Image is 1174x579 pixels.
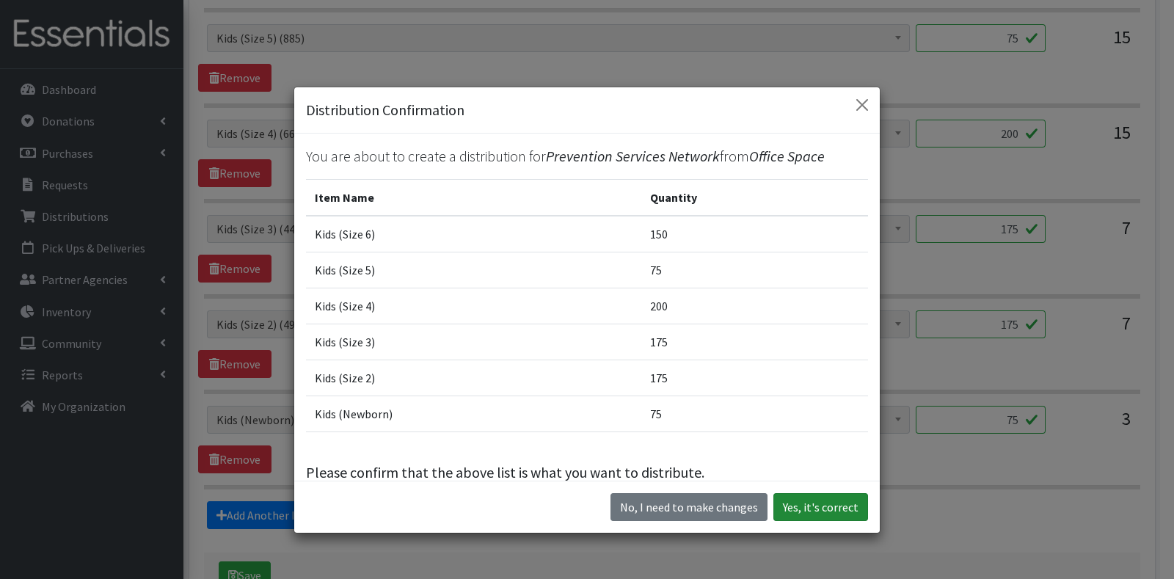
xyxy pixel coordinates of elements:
button: Yes, it's correct [773,493,868,521]
td: 175 [641,360,868,396]
td: 75 [641,252,868,288]
td: Kids (Newborn) [306,396,641,431]
td: Kids (Size 5) [306,252,641,288]
span: Prevention Services Network [546,147,720,165]
td: 175 [641,324,868,360]
td: Kids (Size 4) [306,288,641,324]
td: 75 [641,396,868,431]
td: Kids (Size 3) [306,324,641,360]
td: Kids (Size 2) [306,360,641,396]
button: No I need to make changes [610,493,768,521]
button: Close [850,93,874,117]
span: Office Space [749,147,825,165]
td: 150 [641,216,868,252]
p: You are about to create a distribution for from [306,145,868,167]
td: 200 [641,288,868,324]
td: Kids (Size 6) [306,216,641,252]
h5: Distribution Confirmation [306,99,464,121]
th: Quantity [641,179,868,216]
p: Please confirm that the above list is what you want to distribute. [306,462,868,484]
th: Item Name [306,179,641,216]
